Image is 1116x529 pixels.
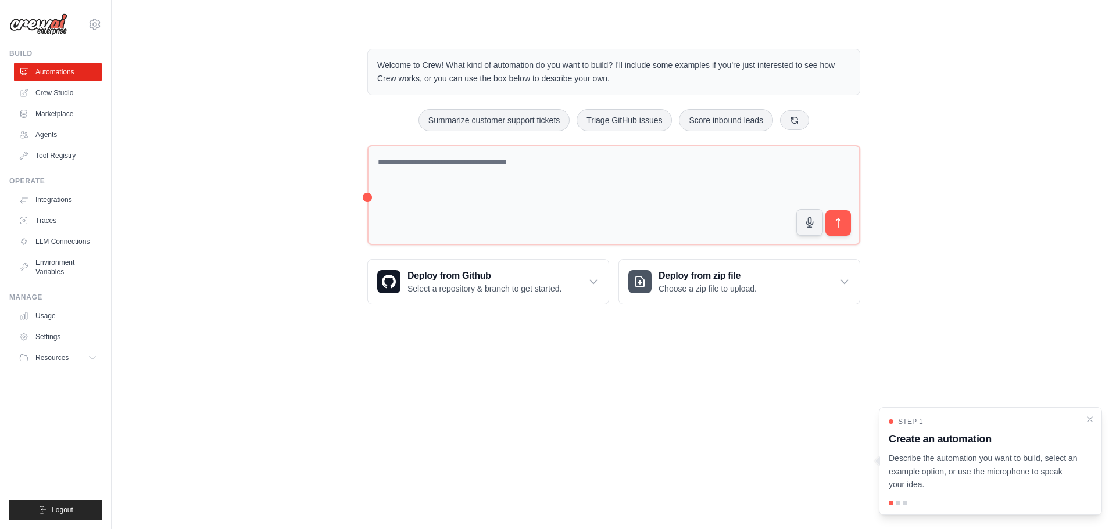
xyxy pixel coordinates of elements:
[407,283,561,294] p: Select a repository & branch to get started.
[52,505,73,514] span: Logout
[14,232,102,251] a: LLM Connections
[377,59,850,85] p: Welcome to Crew! What kind of automation do you want to build? I'll include some examples if you'...
[14,125,102,144] a: Agents
[407,269,561,283] h3: Deploy from Github
[14,105,102,123] a: Marketplace
[14,84,102,102] a: Crew Studio
[9,293,102,302] div: Manage
[14,63,102,81] a: Automations
[577,109,672,131] button: Triage GitHub issues
[889,431,1078,447] h3: Create an automation
[14,348,102,367] button: Resources
[14,146,102,165] a: Tool Registry
[9,13,67,35] img: Logo
[14,307,102,325] a: Usage
[1085,415,1094,424] button: Close walkthrough
[14,253,102,281] a: Environment Variables
[659,269,757,283] h3: Deploy from zip file
[419,109,570,131] button: Summarize customer support tickets
[9,49,102,58] div: Build
[9,177,102,186] div: Operate
[14,211,102,230] a: Traces
[659,283,757,294] p: Choose a zip file to upload.
[14,190,102,209] a: Integrations
[898,417,923,426] span: Step 1
[889,452,1078,491] p: Describe the automation you want to build, select an example option, or use the microphone to spe...
[9,500,102,520] button: Logout
[679,109,773,131] button: Score inbound leads
[14,328,102,346] a: Settings
[35,353,69,362] span: Resources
